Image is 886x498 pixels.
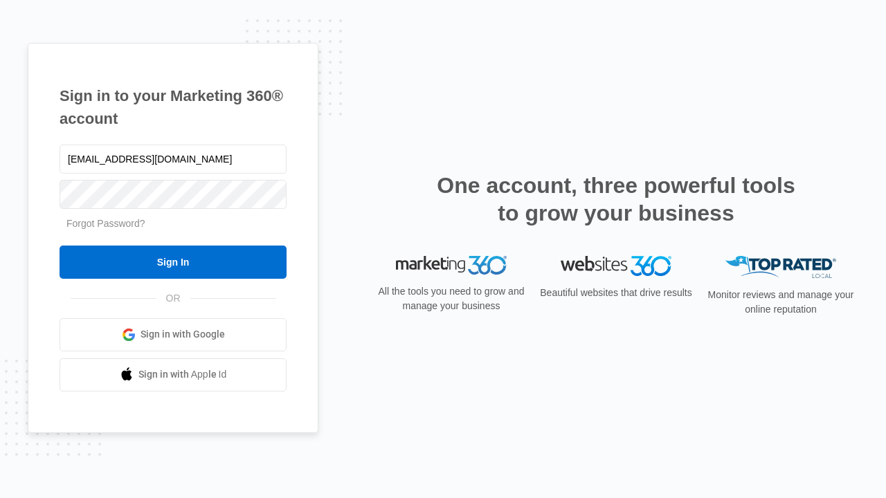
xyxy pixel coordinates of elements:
[561,256,671,276] img: Websites 360
[66,218,145,229] a: Forgot Password?
[60,145,287,174] input: Email
[433,172,799,227] h2: One account, three powerful tools to grow your business
[60,318,287,351] a: Sign in with Google
[60,246,287,279] input: Sign In
[703,288,858,317] p: Monitor reviews and manage your online reputation
[138,367,227,382] span: Sign in with Apple Id
[60,358,287,391] a: Sign in with Apple Id
[60,84,287,130] h1: Sign in to your Marketing 360® account
[725,256,836,279] img: Top Rated Local
[374,284,529,313] p: All the tools you need to grow and manage your business
[156,291,190,306] span: OR
[141,327,225,342] span: Sign in with Google
[539,286,694,300] p: Beautiful websites that drive results
[396,256,507,275] img: Marketing 360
